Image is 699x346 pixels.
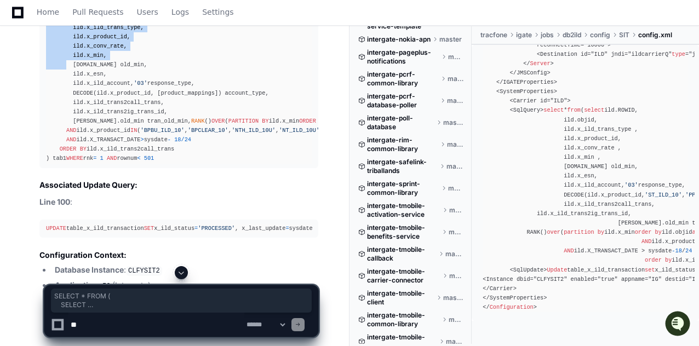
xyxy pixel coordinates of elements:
span: config.xml [638,31,672,39]
span: 'NTH_ILD_10U' [232,127,276,134]
span: 1 [100,155,104,162]
div: table_x_ild_transaction x_ild_status , x_last_update sysdate [46,224,312,233]
img: 7521149027303_d2c55a7ec3fe4098c2f6_72.png [23,81,43,101]
span: SELECT * FROM ( SELECT ild.ROWID, ild.objid, ild.x_ild_trans_type, ild.x_product_id, ild.x_conv_r... [54,292,308,309]
span: order [635,229,652,235]
span: master [449,206,463,215]
span: - [168,136,171,143]
span: type [672,51,685,57]
span: UPDATE [46,225,66,232]
span: Pull Requests [72,9,123,15]
span: jobs [541,31,554,39]
span: over [547,229,560,235]
span: intergate-rim-common-library [367,136,438,153]
span: Home [37,9,59,15]
img: Tejeshwer Degala [11,136,28,153]
div: Start new chat [49,81,180,92]
span: master [448,184,463,193]
span: intergate-poll-database [367,114,434,131]
span: 18 [174,136,181,143]
span: intergate-sprint-common-library [367,180,439,197]
span: Logs [171,9,189,15]
div: We're offline, but we'll be back soon! [49,92,171,101]
span: PARTITION [228,118,259,124]
span: / [181,136,184,143]
span: master [447,96,463,105]
span: IN [130,127,137,134]
span: 24 [685,247,692,254]
span: 'BPBU_ILD_10' [141,127,185,134]
span: master [449,228,463,237]
iframe: Open customer support [664,310,694,339]
span: by [655,229,662,235]
span: master [443,118,463,127]
span: ORDER [60,146,77,152]
span: 501 [144,155,154,162]
span: Tejeshwer Degala [34,176,91,184]
span: WHERE [66,155,83,162]
span: AND [66,136,76,143]
span: config [590,31,610,39]
span: 'PROCESSED' [198,225,235,232]
span: intergate-safelink-triballands [367,158,438,175]
span: < [137,155,140,162]
span: intergate-pageplus-notifications [367,48,439,66]
span: = [93,155,96,162]
span: select [543,107,564,113]
span: BY [80,146,87,152]
span: intergate-pcrf-common-library [367,70,439,88]
a: Powered byPylon [77,200,133,209]
img: 1756235613930-3d25f9e4-fa56-45dd-b3ad-e072dfbd1548 [11,81,31,101]
span: -18 [672,247,681,254]
span: = [194,225,198,232]
span: select [584,107,604,113]
span: • [94,146,98,155]
span: ORDER [299,118,316,124]
span: master [445,250,464,258]
span: from [567,107,581,113]
span: master [448,53,464,61]
span: master [448,74,464,83]
span: AND [107,155,117,162]
span: Users [137,9,158,15]
span: tracfone [480,31,507,39]
span: SET [144,225,154,232]
img: Tejeshwer Degala [11,165,28,183]
span: by [598,229,604,235]
span: 24 [185,136,191,143]
span: AND [641,238,651,245]
span: OVER [211,118,225,124]
span: AND [564,247,574,254]
span: '03' [624,182,638,188]
span: BY [262,118,268,124]
span: 'ST_ILD_10' [645,192,682,198]
span: partition [564,229,594,235]
li: : [51,264,318,277]
span: [DATE] [100,146,123,155]
span: intergate-tmobile-activation-service [367,201,440,219]
button: See all [170,117,199,130]
span: order [645,257,662,263]
span: Tejeshwer Degala [34,146,91,155]
span: > [141,136,144,143]
span: by [665,257,672,263]
span: '03' [134,80,147,86]
span: intergate-pcrf-database-poller [367,92,438,109]
span: intergate-tmobile-benefits-service [367,223,440,241]
span: intergate-nokia-apn [367,35,431,44]
strong: Database Instance [55,265,124,274]
p: : [39,196,318,209]
span: SIT [619,31,629,39]
span: master [446,162,463,171]
span: 'BPCLEAR_10' [188,127,228,134]
h3: Associated Update Query: [39,180,318,191]
span: Server [530,60,551,67]
strong: Line 100 [39,197,70,206]
span: master [447,140,463,149]
span: igate [516,31,532,39]
span: 'NT_ILD_10U' [279,127,319,134]
span: = [285,225,289,232]
h3: Configuration Context: [39,250,318,261]
span: RANK [191,118,205,124]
